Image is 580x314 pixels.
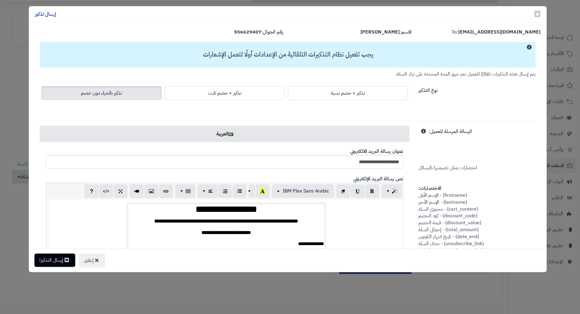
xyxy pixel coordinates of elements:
strong: 556629407 [234,28,261,36]
label: رقم الجوال: [234,29,283,36]
h3: يجب تفعيل نظام التذكيرات التلقائية من الإعدادات أولًا لتعمل الإشعارات [43,51,533,58]
button: إرسال التذكير! [34,254,75,267]
b: نص رسالة البريد الإلكتروني [353,175,403,183]
strong: الاختصارات: [418,185,441,192]
span: تذكير + خصم ثابت [208,89,241,97]
span: IBM Plex Sans Arabic [283,187,329,195]
button: إغلاق [79,254,105,267]
strong: [PERSON_NAME] [360,28,400,36]
span: × [536,9,539,18]
label: الرسالة المرسلة للعميل: [429,126,472,135]
a: العربية [40,126,409,142]
span: تذكير بالشراء دون خصم [81,89,122,97]
small: يتم إرسال هذه التذكيرات تلقائيًا للعميل بعد مرور المدة المحددة على ترك السلة. [395,70,536,78]
b: عنوان رسالة البريد الالكتروني [350,148,403,155]
h4: إرسال تذكير [35,11,56,18]
label: To: [452,29,540,36]
span: اختصارات يمكن تضيمنها بالرسائل {firstname} - الإسم الأول {lastname} - الإسم الأخير {cart_content}... [418,128,485,254]
img: ar.png [228,133,233,136]
strong: [EMAIL_ADDRESS][DOMAIN_NAME] [458,28,540,36]
span: تذكير + خصم نسبة [331,89,365,97]
label: نوع التذكير [418,85,438,94]
label: الاسم: [360,29,412,36]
